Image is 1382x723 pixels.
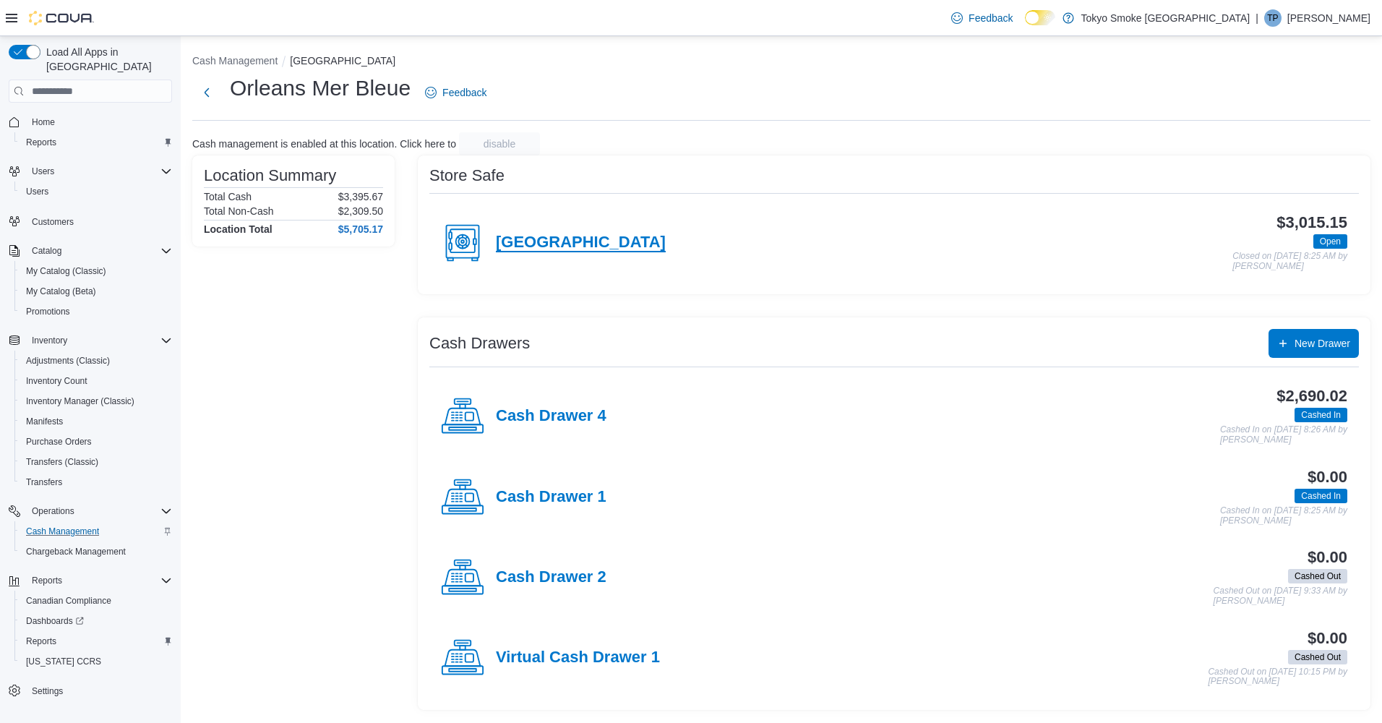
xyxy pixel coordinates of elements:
[20,183,54,200] a: Users
[14,301,178,322] button: Promotions
[496,234,666,252] h4: [GEOGRAPHIC_DATA]
[20,592,172,609] span: Canadian Compliance
[1208,667,1347,687] p: Cashed Out on [DATE] 10:15 PM by [PERSON_NAME]
[484,137,515,151] span: disable
[20,612,172,630] span: Dashboards
[29,11,94,25] img: Cova
[3,570,178,591] button: Reports
[20,653,107,670] a: [US_STATE] CCRS
[26,636,56,647] span: Reports
[32,685,63,697] span: Settings
[26,265,106,277] span: My Catalog (Classic)
[26,476,62,488] span: Transfers
[26,502,172,520] span: Operations
[26,682,172,700] span: Settings
[1295,651,1341,664] span: Cashed Out
[429,167,505,184] h3: Store Safe
[230,74,411,103] h1: Orleans Mer Bleue
[20,633,172,650] span: Reports
[338,205,383,217] p: $2,309.50
[3,210,178,231] button: Customers
[20,433,98,450] a: Purchase Orders
[3,111,178,132] button: Home
[14,591,178,611] button: Canadian Compliance
[20,393,172,410] span: Inventory Manager (Classic)
[20,283,102,300] a: My Catalog (Beta)
[1320,235,1341,248] span: Open
[26,615,84,627] span: Dashboards
[1214,586,1347,606] p: Cashed Out on [DATE] 9:33 AM by [PERSON_NAME]
[26,546,126,557] span: Chargeback Management
[338,191,383,202] p: $3,395.67
[40,45,172,74] span: Load All Apps in [GEOGRAPHIC_DATA]
[32,575,62,586] span: Reports
[26,137,56,148] span: Reports
[20,633,62,650] a: Reports
[32,116,55,128] span: Home
[14,181,178,202] button: Users
[20,474,172,491] span: Transfers
[496,488,606,507] h4: Cash Drawer 1
[192,55,278,67] button: Cash Management
[14,391,178,411] button: Inventory Manager (Classic)
[3,501,178,521] button: Operations
[14,351,178,371] button: Adjustments (Classic)
[26,436,92,448] span: Purchase Orders
[14,631,178,651] button: Reports
[20,653,172,670] span: Washington CCRS
[26,572,68,589] button: Reports
[14,542,178,562] button: Chargeback Management
[20,303,172,320] span: Promotions
[14,281,178,301] button: My Catalog (Beta)
[204,205,274,217] h6: Total Non-Cash
[1295,336,1350,351] span: New Drawer
[496,649,660,667] h4: Virtual Cash Drawer 1
[26,456,98,468] span: Transfers (Classic)
[429,335,530,352] h3: Cash Drawers
[1269,329,1359,358] button: New Drawer
[1301,408,1341,422] span: Cashed In
[1288,569,1347,583] span: Cashed Out
[32,335,67,346] span: Inventory
[20,592,117,609] a: Canadian Compliance
[20,523,172,540] span: Cash Management
[20,352,172,369] span: Adjustments (Classic)
[20,303,76,320] a: Promotions
[1308,469,1347,486] h3: $0.00
[26,332,73,349] button: Inventory
[459,132,540,155] button: disable
[20,612,90,630] a: Dashboards
[20,183,172,200] span: Users
[20,372,172,390] span: Inventory Count
[26,186,48,197] span: Users
[1295,408,1347,422] span: Cashed In
[26,416,63,427] span: Manifests
[945,4,1018,33] a: Feedback
[20,393,140,410] a: Inventory Manager (Classic)
[26,163,172,180] span: Users
[20,262,112,280] a: My Catalog (Classic)
[26,502,80,520] button: Operations
[3,330,178,351] button: Inventory
[20,543,172,560] span: Chargeback Management
[3,161,178,181] button: Users
[20,283,172,300] span: My Catalog (Beta)
[1295,570,1341,583] span: Cashed Out
[1308,630,1347,647] h3: $0.00
[204,167,336,184] h3: Location Summary
[14,261,178,281] button: My Catalog (Classic)
[14,432,178,452] button: Purchase Orders
[1313,234,1347,249] span: Open
[1264,9,1282,27] div: Tyler Perry
[1081,9,1250,27] p: Tokyo Smoke [GEOGRAPHIC_DATA]
[32,245,61,257] span: Catalog
[3,241,178,261] button: Catalog
[1276,388,1347,405] h3: $2,690.02
[26,114,61,131] a: Home
[26,332,172,349] span: Inventory
[26,242,172,260] span: Catalog
[20,413,69,430] a: Manifests
[14,411,178,432] button: Manifests
[969,11,1013,25] span: Feedback
[26,242,67,260] button: Catalog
